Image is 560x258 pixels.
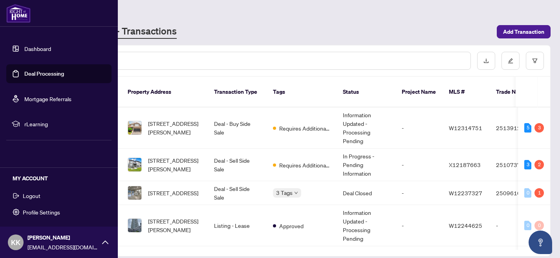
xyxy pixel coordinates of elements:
[503,25,544,38] span: Add Transaction
[337,181,395,205] td: Deal Closed
[11,237,20,248] span: KK
[497,25,551,38] button: Add Transaction
[121,77,208,107] th: Property Address
[477,52,495,70] button: download
[279,124,330,133] span: Requires Additional Docs
[449,189,482,196] span: W12237327
[148,156,201,173] span: [STREET_ADDRESS][PERSON_NAME]
[490,181,545,205] td: 2509610
[395,181,443,205] td: -
[6,4,31,23] img: logo
[490,205,545,246] td: -
[208,181,267,205] td: Deal - Sell Side Sale
[148,119,201,136] span: [STREET_ADDRESS][PERSON_NAME]
[208,149,267,181] td: Deal - Sell Side Sale
[449,222,482,229] span: W12244625
[524,221,531,230] div: 0
[294,191,298,195] span: down
[501,52,520,70] button: edit
[524,123,531,133] div: 5
[526,52,544,70] button: filter
[449,124,482,131] span: W12314751
[128,219,141,232] img: thumbnail-img
[148,189,198,197] span: [STREET_ADDRESS]
[279,222,304,230] span: Approved
[128,186,141,200] img: thumbnail-img
[337,205,395,246] td: Information Updated - Processing Pending
[534,221,544,230] div: 0
[483,58,489,64] span: download
[524,160,531,169] div: 3
[395,205,443,246] td: -
[24,120,106,128] span: rLearning
[395,77,443,107] th: Project Name
[24,45,51,52] a: Dashboard
[508,58,513,64] span: edit
[395,149,443,181] td: -
[490,149,545,181] td: 2510737
[534,160,544,169] div: 2
[6,205,112,219] button: Profile Settings
[534,188,544,198] div: 1
[449,161,481,168] span: X12187663
[148,217,201,234] span: [STREET_ADDRESS][PERSON_NAME]
[534,123,544,133] div: 3
[24,70,64,77] a: Deal Processing
[524,188,531,198] div: 0
[276,188,293,197] span: 3 Tags
[208,205,267,246] td: Listing - Lease
[490,77,545,107] th: Trade Number
[529,231,552,254] button: Open asap
[27,243,98,251] span: [EMAIL_ADDRESS][DOMAIN_NAME]
[128,121,141,134] img: thumbnail-img
[279,161,330,169] span: Requires Additional Docs
[267,77,337,107] th: Tags
[6,189,112,202] button: Logout
[532,58,538,64] span: filter
[337,107,395,149] td: Information Updated - Processing Pending
[337,77,395,107] th: Status
[13,174,112,183] h5: MY ACCOUNT
[395,107,443,149] td: -
[443,77,490,107] th: MLS #
[23,189,40,202] span: Logout
[337,149,395,181] td: In Progress - Pending Information
[23,206,60,218] span: Profile Settings
[490,107,545,149] td: 2513912
[24,95,71,102] a: Mortgage Referrals
[208,77,267,107] th: Transaction Type
[208,107,267,149] td: Deal - Buy Side Sale
[128,158,141,171] img: thumbnail-img
[27,233,98,242] span: [PERSON_NAME]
